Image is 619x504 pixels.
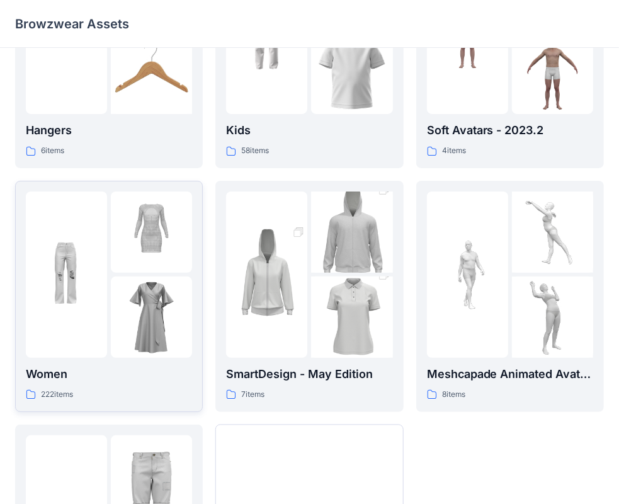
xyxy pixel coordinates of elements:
[311,33,392,114] img: folder 3
[241,144,269,157] p: 58 items
[427,122,593,139] p: Soft Avatars - 2023.2
[512,33,593,114] img: folder 3
[111,33,192,114] img: folder 3
[226,122,392,139] p: Kids
[427,234,508,315] img: folder 1
[111,192,192,273] img: folder 2
[26,365,192,383] p: Women
[26,234,107,315] img: folder 1
[226,214,307,336] img: folder 1
[15,181,203,412] a: folder 1folder 2folder 3Women222items
[15,15,129,33] p: Browzwear Assets
[311,256,392,379] img: folder 3
[226,365,392,383] p: SmartDesign - May Edition
[416,181,604,412] a: folder 1folder 2folder 3Meshcapade Animated Avatars8items
[41,144,64,157] p: 6 items
[215,181,403,412] a: folder 1folder 2folder 3SmartDesign - May Edition7items
[442,144,466,157] p: 4 items
[41,388,73,401] p: 222 items
[512,192,593,273] img: folder 2
[111,277,192,358] img: folder 3
[311,171,392,294] img: folder 2
[427,365,593,383] p: Meshcapade Animated Avatars
[442,388,465,401] p: 8 items
[512,277,593,358] img: folder 3
[241,388,264,401] p: 7 items
[26,122,192,139] p: Hangers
